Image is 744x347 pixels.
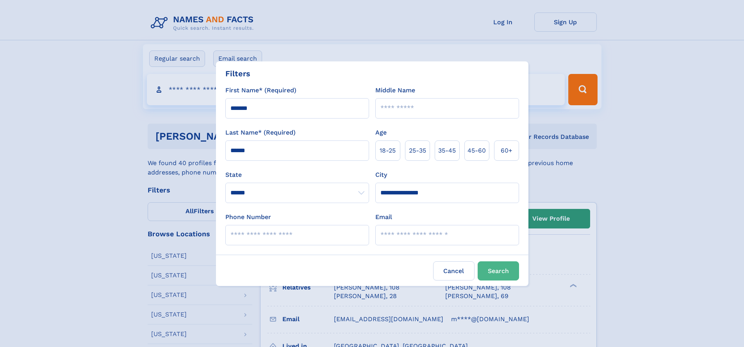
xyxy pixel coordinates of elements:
[375,170,387,180] label: City
[478,261,519,280] button: Search
[225,212,271,222] label: Phone Number
[501,146,512,155] span: 60+
[438,146,456,155] span: 35‑45
[375,212,392,222] label: Email
[225,86,296,95] label: First Name* (Required)
[433,261,475,280] label: Cancel
[467,146,486,155] span: 45‑60
[225,68,250,79] div: Filters
[409,146,426,155] span: 25‑35
[225,128,296,137] label: Last Name* (Required)
[375,128,387,137] label: Age
[225,170,369,180] label: State
[380,146,396,155] span: 18‑25
[375,86,415,95] label: Middle Name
